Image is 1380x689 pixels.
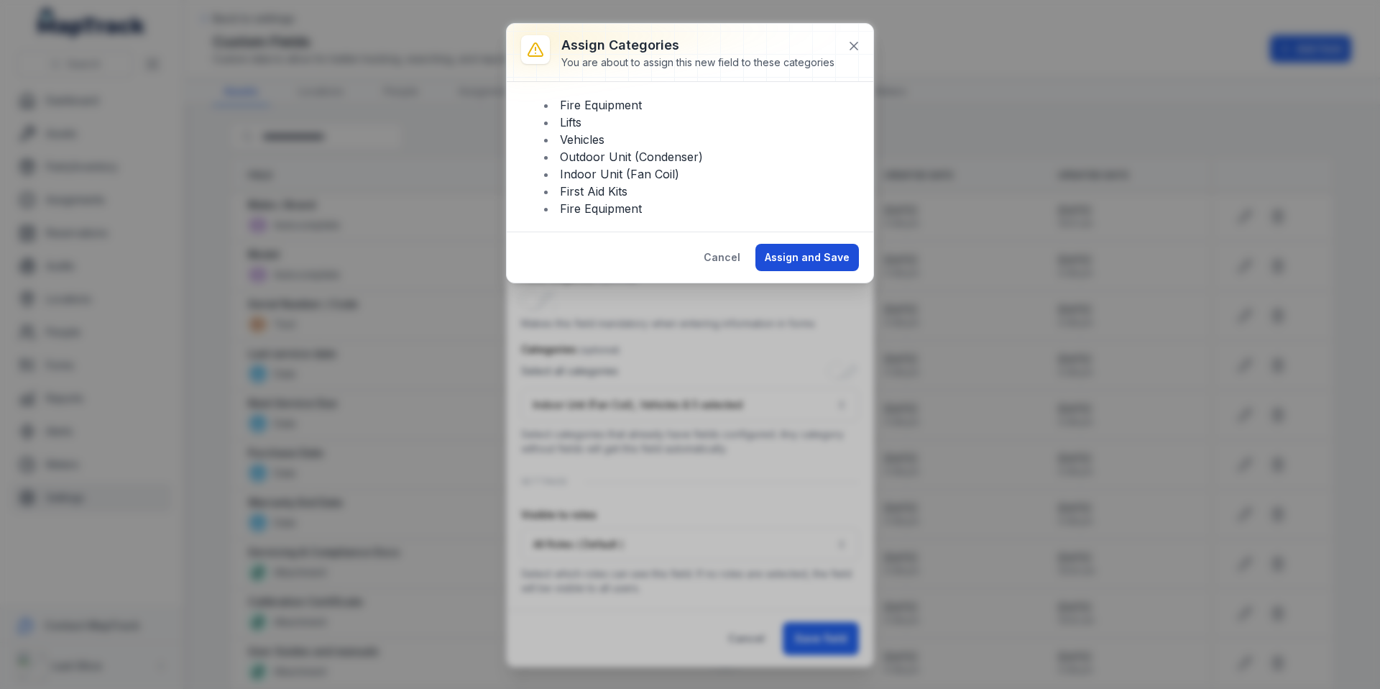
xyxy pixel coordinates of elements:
span: Vehicles [560,132,604,147]
span: Lifts [560,115,581,129]
span: First Aid Kits [560,184,627,199]
span: Fire Equipment [560,98,642,112]
span: Outdoor Unit (Condenser) [560,150,703,164]
div: You are about to assign this new field to these categories [561,55,834,70]
button: Cancel [694,244,750,271]
h3: Assign categories [561,35,834,55]
span: Fire Equipment [560,201,642,216]
button: Assign and Save [755,244,859,271]
span: Indoor Unit (Fan Coil) [560,167,679,181]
